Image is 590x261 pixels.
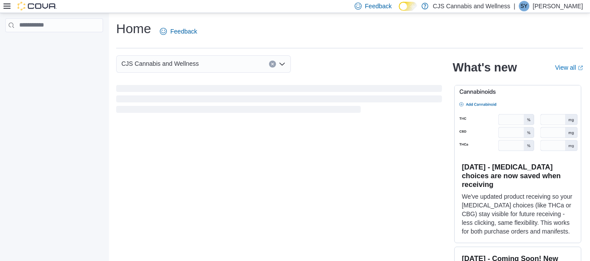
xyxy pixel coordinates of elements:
p: We've updated product receiving so your [MEDICAL_DATA] choices (like THCa or CBG) stay visible fo... [462,192,574,236]
button: Clear input [269,61,276,68]
svg: External link [578,65,583,71]
img: Cova [17,2,57,10]
span: Feedback [170,27,197,36]
span: SY [521,1,528,11]
a: Feedback [156,23,200,40]
div: Sadie Yanyk [519,1,529,11]
p: [PERSON_NAME] [533,1,583,11]
h3: [DATE] - [MEDICAL_DATA] choices are now saved when receiving [462,163,574,189]
button: Open list of options [279,61,286,68]
span: Loading [116,87,442,115]
input: Dark Mode [399,2,417,11]
a: View allExternal link [555,64,583,71]
p: | [514,1,515,11]
h1: Home [116,20,151,37]
nav: Complex example [5,34,103,55]
span: CJS Cannabis and Wellness [121,58,199,69]
h2: What's new [452,61,517,75]
p: CJS Cannabis and Wellness [433,1,510,11]
span: Feedback [365,2,392,10]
